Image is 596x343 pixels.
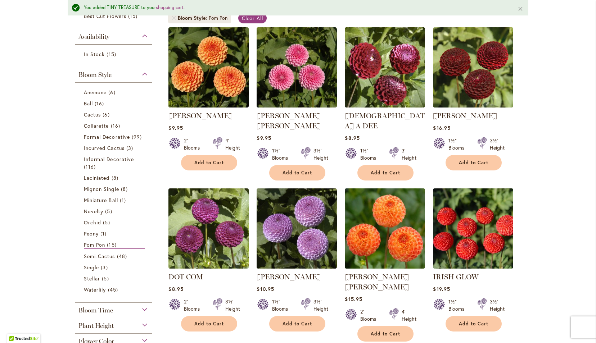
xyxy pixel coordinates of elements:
[257,285,274,292] span: $10.95
[108,286,120,293] span: 45
[184,137,204,151] div: 2" Blooms
[84,111,101,118] span: Cactus
[84,100,93,107] span: Ball
[84,12,145,20] a: Best Cut Flowers
[84,174,145,182] a: Laciniated 8
[446,316,502,331] button: Add to Cart
[84,253,115,260] span: Semi-Cactus
[84,252,145,260] a: Semi-Cactus 48
[84,286,145,293] a: Waterlily 45
[371,170,400,176] span: Add to Cart
[84,122,109,129] span: Collarette
[78,71,112,79] span: Bloom Style
[84,50,145,58] a: In Stock 15
[345,188,425,269] img: GINGER WILLO
[371,331,400,337] span: Add to Cart
[103,219,112,226] span: 5
[283,170,312,176] span: Add to Cart
[84,163,98,170] span: 116
[84,196,145,204] a: Miniature Ball 1
[84,241,145,249] a: Pom Pon 15
[238,13,267,23] a: Clear All
[107,50,118,58] span: 15
[84,219,101,226] span: Orchid
[257,273,321,281] a: [PERSON_NAME]
[108,88,117,96] span: 6
[345,134,360,141] span: $8.95
[84,4,507,11] div: You added TINY TREASURE to your .
[126,144,135,152] span: 3
[100,230,108,237] span: 1
[95,100,106,107] span: 16
[84,230,99,237] span: Peony
[313,298,328,312] div: 3½' Height
[128,12,139,20] span: 15
[345,111,425,130] a: [DEMOGRAPHIC_DATA] A DEE
[345,102,425,109] a: CHICK A DEE
[225,298,240,312] div: 3½' Height
[490,298,505,312] div: 3½' Height
[78,33,109,41] span: Availability
[103,111,111,118] span: 6
[272,298,292,312] div: 1½" Blooms
[84,111,145,118] a: Cactus 6
[84,197,118,203] span: Miniature Ball
[181,155,237,170] button: Add to Cart
[357,165,414,180] button: Add to Cart
[257,111,321,130] a: [PERSON_NAME] [PERSON_NAME]
[84,185,145,193] a: Mignon Single 8
[112,174,120,182] span: 8
[168,263,249,270] a: DOT COM
[172,16,176,20] a: Remove Bloom Style Pom Pon
[84,145,125,151] span: Incurved Cactus
[194,321,224,327] span: Add to Cart
[345,296,362,302] span: $15.95
[225,137,240,151] div: 4' Height
[84,155,145,170] a: Informal Decorative 116
[345,273,409,291] a: [PERSON_NAME] [PERSON_NAME]
[111,122,122,129] span: 16
[490,137,505,151] div: 3½' Height
[433,27,513,108] img: CROSSFIELD EBONY
[272,147,292,161] div: 1½" Blooms
[433,263,513,270] a: IRISH GLOW
[242,15,263,22] span: Clear All
[181,316,237,331] button: Add to Cart
[84,286,106,293] span: Waterlily
[117,252,129,260] span: 48
[433,111,497,120] a: [PERSON_NAME]
[168,124,183,131] span: $9.95
[168,27,249,108] img: AMBER QUEEN
[78,322,114,330] span: Plant Height
[360,308,380,323] div: 2" Blooms
[357,326,414,342] button: Add to Cart
[433,285,450,292] span: $19.95
[446,155,502,170] button: Add to Cart
[84,51,105,58] span: In Stock
[101,264,109,271] span: 3
[156,4,184,10] a: shopping cart
[433,273,478,281] a: IRISH GLOW
[433,102,513,109] a: CROSSFIELD EBONY
[105,207,114,215] span: 5
[84,230,145,237] a: Peony 1
[345,263,425,270] a: GINGER WILLO
[5,317,26,338] iframe: Launch Accessibility Center
[84,133,145,141] a: Formal Decorative 99
[168,102,249,109] a: AMBER QUEEN
[283,321,312,327] span: Add to Cart
[84,89,107,96] span: Anemone
[269,165,325,180] button: Add to Cart
[433,124,450,131] span: $16.95
[402,147,416,161] div: 3' Height
[84,88,145,96] a: Anemone 6
[448,298,469,312] div: 1½" Blooms
[168,111,232,120] a: [PERSON_NAME]
[257,263,337,270] a: FRANK HOLMES
[360,147,380,161] div: 1½" Blooms
[84,156,134,163] span: Informal Decorative
[84,275,100,282] span: Stellar
[269,316,325,331] button: Add to Cart
[84,207,145,215] a: Novelty 5
[78,306,113,314] span: Bloom Time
